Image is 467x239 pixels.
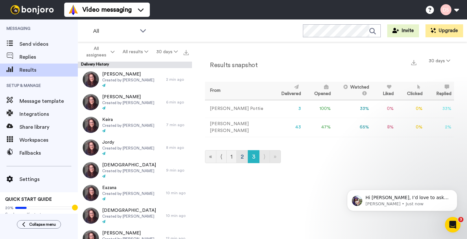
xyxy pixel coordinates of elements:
[396,82,425,100] th: Clicked
[102,230,154,236] span: [PERSON_NAME]
[259,150,270,163] a: Go to next page
[226,150,237,163] a: Go to page number 1
[78,204,192,227] a: [DEMOGRAPHIC_DATA]Created by [PERSON_NAME]10 min ago
[152,46,182,58] button: 30 days
[19,175,78,183] span: Settings
[102,139,154,146] span: Jordy
[333,82,372,100] th: Watched
[83,45,109,58] span: All assignees
[102,162,156,168] span: [DEMOGRAPHIC_DATA]
[372,118,396,137] td: 8 %
[387,24,419,37] button: Invite
[17,220,61,229] button: Collapse menu
[83,185,99,201] img: 2791a7ad-ae87-49a6-881c-966bddeba48e-thumb.jpg
[102,123,154,128] span: Created by [PERSON_NAME]
[78,114,192,136] a: KeiraCreated by [PERSON_NAME]7 min ago
[216,150,227,163] a: Go to previous page
[19,110,78,118] span: Integrations
[79,43,119,61] button: All assignees
[425,118,454,137] td: 2 %
[184,50,189,55] img: export.svg
[445,217,461,233] iframe: Intercom live chat
[205,62,257,69] h2: Results snapshot
[411,60,416,65] img: export.svg
[396,100,425,118] td: 0 %
[333,118,372,137] td: 65 %
[102,100,154,105] span: Created by [PERSON_NAME]
[205,82,270,100] th: From
[19,136,78,144] span: Workspaces
[102,214,156,219] span: Created by [PERSON_NAME]
[82,5,132,14] span: Video messaging
[102,207,156,214] span: [DEMOGRAPHIC_DATA]
[102,146,154,151] span: Created by [PERSON_NAME]
[166,190,189,196] div: 10 min ago
[5,205,14,210] span: 20%
[205,118,270,137] td: [PERSON_NAME] [PERSON_NAME]
[248,150,259,163] a: Go to page number 3
[83,71,99,88] img: 22018f9e-8cb0-42cf-be93-77ed15dfbb0b-thumb.jpg
[19,123,78,131] span: Share library
[166,77,189,82] div: 2 min ago
[83,208,99,224] img: 4261b29c-fd83-4bfb-83f0-a46852174a7d-thumb.jpg
[78,91,192,114] a: [PERSON_NAME]Created by [PERSON_NAME]6 min ago
[68,5,78,15] img: vm-color.svg
[269,150,281,163] a: Go to last page
[78,136,192,159] a: JordyCreated by [PERSON_NAME]8 min ago
[372,100,396,118] td: 0 %
[78,159,192,182] a: [DEMOGRAPHIC_DATA]Created by [PERSON_NAME]9 min ago
[425,55,454,67] button: 30 days
[102,78,154,83] span: Created by [PERSON_NAME]
[304,82,334,100] th: Opened
[409,57,418,67] button: Export a summary of each team member’s results that match this filter now.
[205,150,216,163] a: Go to first page
[19,66,78,74] span: Results
[166,168,189,173] div: 9 min ago
[102,191,154,196] span: Created by [PERSON_NAME]
[78,182,192,204] a: EazanaCreated by [PERSON_NAME]10 min ago
[304,118,334,137] td: 47 %
[19,97,78,105] span: Message template
[19,53,78,61] span: Replies
[458,217,463,222] span: 3
[29,222,56,227] span: Collapse menu
[72,205,78,210] div: Tooltip anchor
[102,168,156,173] span: Created by [PERSON_NAME]
[270,100,304,118] td: 3
[166,213,189,218] div: 10 min ago
[102,94,154,100] span: [PERSON_NAME]
[119,46,152,58] button: All results
[182,47,191,57] button: Export all results that match these filters now.
[304,100,334,118] td: 100 %
[333,100,372,118] td: 33 %
[93,27,137,35] span: All
[78,62,192,68] div: Delivery History
[83,162,99,178] img: 228589db-7456-42c1-9dee-286266bbd676-thumb.jpg
[166,122,189,127] div: 7 min ago
[166,100,189,105] div: 6 min ago
[425,24,463,37] button: Upgrade
[19,40,78,48] span: Send videos
[337,176,467,221] iframe: Intercom notifications message
[5,212,73,217] span: Send yourself a test
[205,100,270,118] td: [PERSON_NAME] Pottie
[102,185,154,191] span: Eazana
[102,71,154,78] span: [PERSON_NAME]
[236,150,248,163] a: Go to page number 2
[396,118,425,137] td: 0 %
[78,68,192,91] a: [PERSON_NAME]Created by [PERSON_NAME]2 min ago
[425,82,454,100] th: Replied
[166,145,189,150] div: 8 min ago
[270,118,304,137] td: 43
[8,5,56,14] img: bj-logo-header-white.svg
[425,100,454,118] td: 33 %
[5,197,52,202] span: QUICK START GUIDE
[83,117,99,133] img: f8a45830-66b8-499a-a345-ae867b7b3df5-thumb.jpg
[83,139,99,156] img: 536743c0-787b-4683-9030-27ae3b9635ad-thumb.jpg
[102,116,154,123] span: Keira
